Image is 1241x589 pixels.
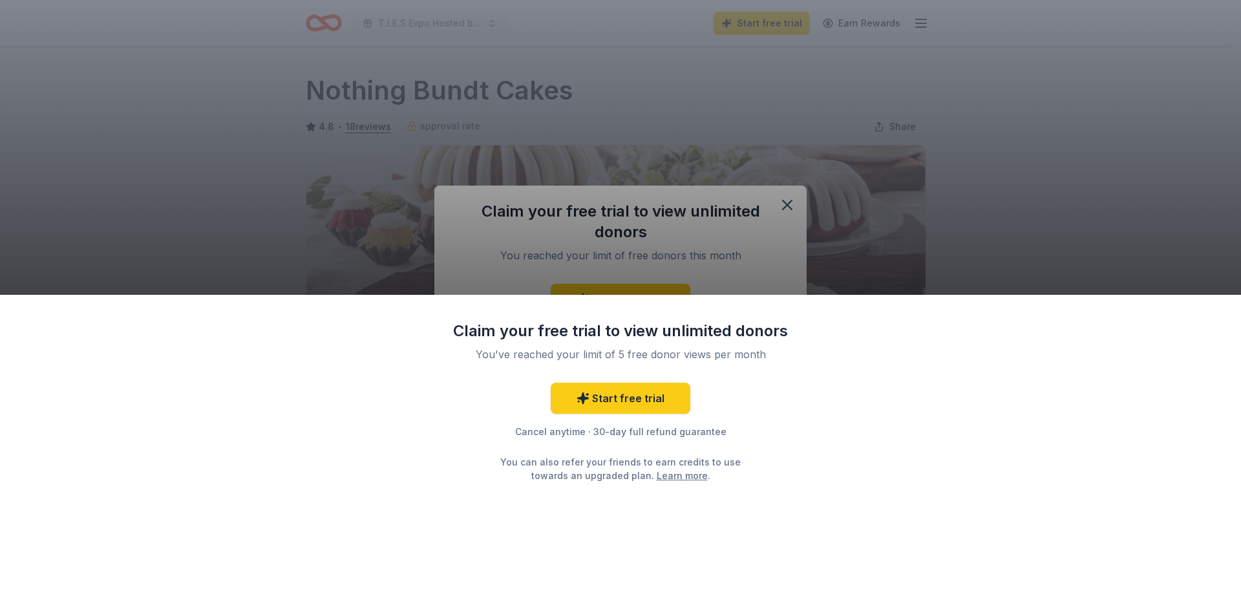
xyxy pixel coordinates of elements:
[452,424,789,440] div: Cancel anytime · 30-day full refund guarantee
[452,321,789,341] div: Claim your free trial to view unlimited donors
[551,383,690,414] a: Start free trial
[489,455,752,482] div: You can also refer your friends to earn credits to use towards an upgraded plan. .
[468,347,773,362] div: You've reached your limit of 5 free donor views per month
[657,469,708,482] a: Learn more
